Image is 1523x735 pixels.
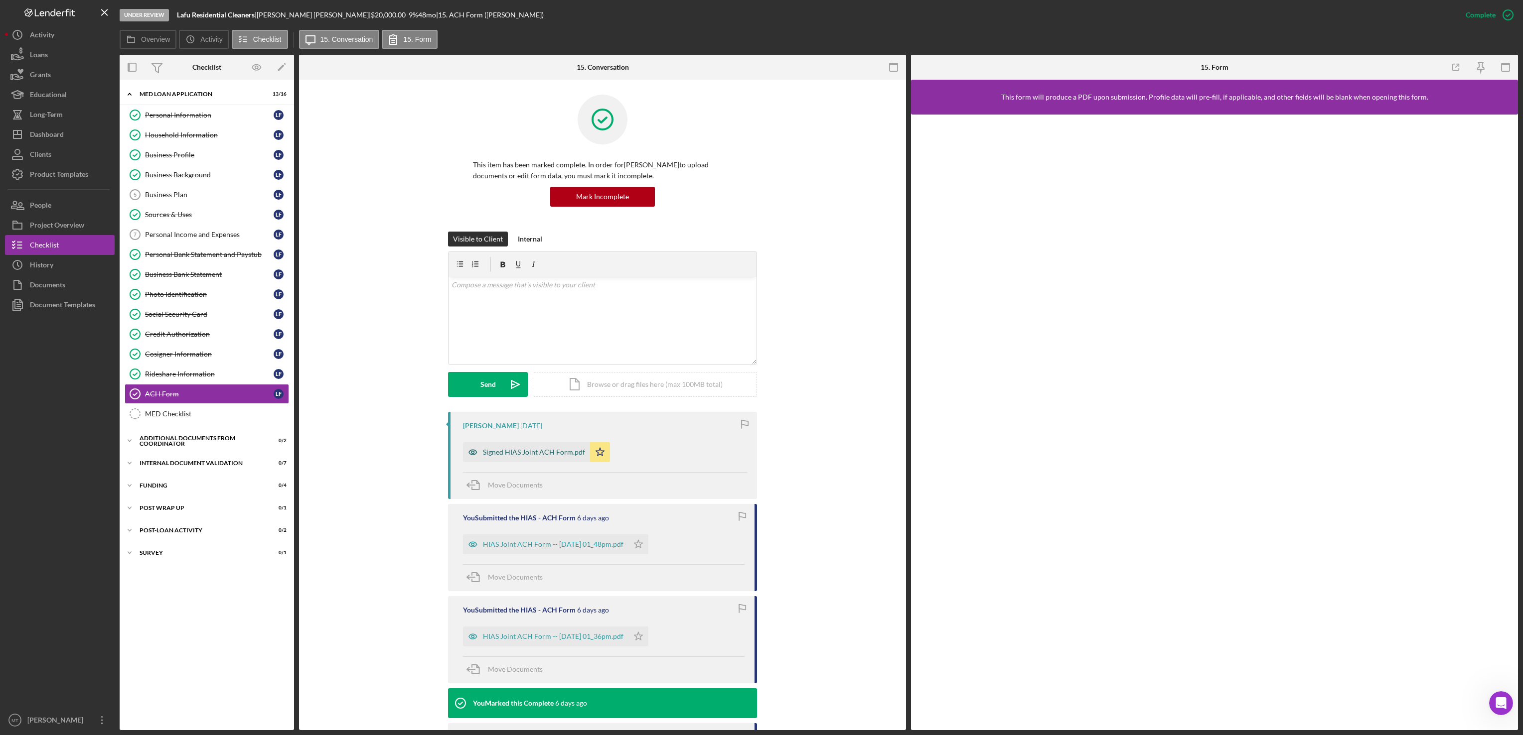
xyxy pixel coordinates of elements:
[921,124,1509,720] iframe: Lenderfit form
[125,384,289,404] a: ACH FormLF
[20,157,40,177] img: Profile image for Christina
[20,201,81,211] span: Search for help
[5,710,115,730] button: MT[PERSON_NAME]
[20,242,167,252] div: Pipeline and Forecast View
[145,390,274,398] div: ACH Form
[463,626,648,646] button: HIAS Joint ACH Form -- [DATE] 01_36pm.pdf
[125,324,289,344] a: Credit AuthorizationLF
[299,30,380,49] button: 15. Conversation
[371,11,409,19] div: $20,000.00
[463,422,519,430] div: [PERSON_NAME]
[274,369,284,379] div: L F
[177,10,255,19] b: Lafu Residential Cleaners
[463,606,576,614] div: You Submitted the HIAS - ACH Form
[274,210,284,220] div: L F
[120,9,169,21] div: Under Review
[145,250,274,258] div: Personal Bank Statement and Paystub
[403,35,431,43] label: 15. Form
[480,372,496,397] div: Send
[145,16,164,36] img: Profile image for Christina
[140,435,262,447] div: Additional Documents from Coordinator
[125,185,289,205] a: 5Business PlanLF
[448,372,528,397] button: Send
[11,718,18,723] text: MT
[145,171,274,179] div: Business Background
[145,310,274,318] div: Social Security Card
[125,264,289,284] a: Business Bank StatementLF
[463,657,553,682] button: Move Documents
[418,11,436,19] div: 48 mo
[44,158,395,166] span: Thank you for sharing the screenshot. Let me discuss internally about this and will keep you posted.
[125,105,289,125] a: Personal InformationLF
[145,270,274,278] div: Business Bank Statement
[20,71,179,105] p: Hi [PERSON_NAME] 👋
[577,606,609,614] time: 2025-08-12 17:36
[577,514,609,522] time: 2025-08-12 17:49
[14,256,185,275] div: Archive a Project
[473,159,732,182] p: This item has been marked complete. In order for [PERSON_NAME] to upload documents or edit form d...
[488,481,543,489] span: Move Documents
[473,699,554,707] div: You Marked this Complete
[483,540,623,548] div: HIAS Joint ACH Form -- [DATE] 01_48pm.pdf
[1489,691,1513,715] iframe: Intercom live chat
[269,550,287,556] div: 0 / 1
[140,483,262,489] div: Funding
[20,142,179,153] div: Recent message
[140,460,262,466] div: Internal Document Validation
[145,191,274,199] div: Business Plan
[463,514,576,522] div: You Submitted the HIAS - ACH Form
[44,167,102,178] div: [PERSON_NAME]
[104,167,132,178] div: • [DATE]
[140,550,262,556] div: Survey
[125,245,289,264] a: Personal Bank Statement and PaystubLF
[274,130,284,140] div: L F
[453,232,503,246] div: Visible to Client
[140,91,262,97] div: MED Loan Application
[200,35,222,43] label: Activity
[177,11,257,19] div: |
[20,19,36,35] img: logo
[14,220,185,238] div: Update Permissions Settings
[463,473,553,497] button: Move Documents
[120,30,176,49] button: Overview
[409,11,418,19] div: 9 %
[269,527,287,533] div: 0 / 2
[483,632,623,640] div: HIAS Joint ACH Form -- [DATE] 01_36pm.pdf
[10,134,189,186] div: Recent messageProfile image for ChristinaThank you for sharing the screenshot. Let me discuss int...
[145,211,274,219] div: Sources & Uses
[274,150,284,160] div: L F
[125,404,289,424] a: MED Checklist
[22,336,44,343] span: Home
[274,230,284,240] div: L F
[66,311,133,351] button: Messages
[125,225,289,245] a: 7Personal Income and ExpensesLF
[14,275,185,293] div: How to Create a Test Project
[274,309,284,319] div: L F
[555,699,587,707] time: 2025-08-12 17:03
[145,410,289,418] div: MED Checklist
[145,290,274,298] div: Photo Identification
[269,460,287,466] div: 0 / 7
